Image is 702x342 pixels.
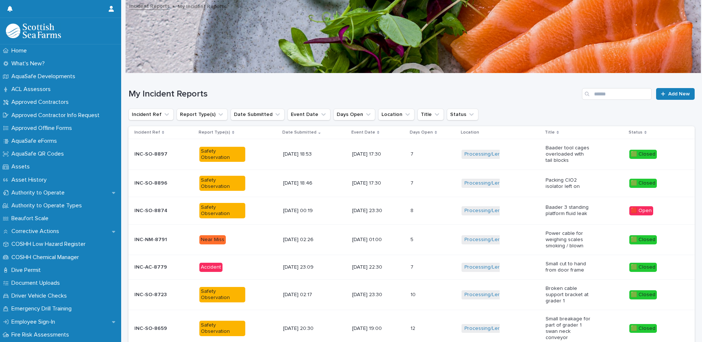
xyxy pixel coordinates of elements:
[8,228,65,235] p: Corrective Actions
[134,235,169,243] p: INC-NM-8791
[8,99,75,106] p: Approved Contractors
[410,324,417,332] p: 12
[464,151,554,157] a: Processing/Lerwick Factory (Gremista)
[8,125,78,132] p: Approved Offline Forms
[134,324,169,332] p: INC-SO-8659
[464,325,554,332] a: Processing/Lerwick Factory (Gremista)
[129,1,170,10] a: Incident Reports
[629,290,657,299] div: 🟩 Closed
[8,150,70,157] p: AquaSafe QR Codes
[129,255,695,280] tr: INC-AC-8779INC-AC-8779 Accident[DATE] 23:09[DATE] 22:3077 Processing/Lerwick Factory (Gremista) S...
[283,237,329,243] p: [DATE] 02:26
[283,180,329,186] p: [DATE] 18:46
[546,230,591,249] p: Power cable for weighing scales smoking / blown
[8,292,73,299] p: Driver Vehicle Checks
[8,47,33,54] p: Home
[351,128,375,137] p: Event Date
[199,263,222,272] div: Accident
[352,264,398,270] p: [DATE] 22:30
[8,267,47,274] p: Dive Permit
[417,109,444,120] button: Title
[134,263,169,270] p: INC-AC-8779
[6,23,61,38] img: bPIBxiqnSb2ggTQWdOVV
[352,180,398,186] p: [DATE] 17:30
[8,112,105,119] p: Approved Contractor Info Request
[8,305,77,312] p: Emergency Drill Training
[231,109,285,120] button: Date Submitted
[464,180,554,186] a: Processing/Lerwick Factory (Gremista)
[8,163,36,170] p: Assets
[546,177,591,190] p: Packing ClO2 isolator left on
[8,73,81,80] p: AquaSafe Developments
[352,237,398,243] p: [DATE] 01:00
[668,91,690,97] span: Add New
[546,316,591,341] p: Small breakage for part of grader 1 swan neck conveyor
[199,203,245,218] div: Safety Observation
[464,237,554,243] a: Processing/Lerwick Factory (Gremista)
[546,204,591,217] p: Baader 3 standing platform fluid leak
[177,109,228,120] button: Report Type(s)
[447,109,478,120] button: Status
[282,128,316,137] p: Date Submitted
[464,264,554,270] a: Processing/Lerwick Factory (Gremista)
[410,128,433,137] p: Days Open
[546,285,591,304] p: Broken cable support bracket at grader 1
[629,179,657,188] div: 🟩 Closed
[461,128,479,137] p: Location
[8,215,54,222] p: Beaufort Scale
[8,280,66,287] p: Document Uploads
[8,177,53,183] p: Asset History
[464,292,554,298] a: Processing/Lerwick Factory (Gremista)
[546,261,591,273] p: Small cut to hand from door frame
[333,109,375,120] button: Days Open
[199,321,245,336] div: Safety Observation
[129,197,695,225] tr: INC-SO-8874INC-SO-8874 Safety Observation[DATE] 00:19[DATE] 23:3088 Processing/Lerwick Factory (G...
[129,279,695,310] tr: INC-SO-8723INC-SO-8723 Safety Observation[DATE] 02:17[DATE] 23:301010 Processing/Lerwick Factory ...
[178,2,227,10] p: My Incident Reports
[134,290,168,298] p: INC-SO-8723
[129,170,695,197] tr: INC-SO-8896INC-SO-8896 Safety Observation[DATE] 18:46[DATE] 17:3077 Processing/Lerwick Factory (G...
[283,264,329,270] p: [DATE] 23:09
[134,128,160,137] p: Incident Ref
[283,151,329,157] p: [DATE] 18:53
[8,319,61,325] p: Employee Sign-In
[629,263,657,272] div: 🟩 Closed
[410,235,415,243] p: 5
[199,176,245,191] div: Safety Observation
[629,150,657,159] div: 🟩 Closed
[656,88,695,100] a: Add New
[629,324,657,333] div: 🟩 Closed
[410,179,415,186] p: 7
[352,292,398,298] p: [DATE] 23:30
[8,331,75,338] p: Fire Risk Assessments
[283,292,329,298] p: [DATE] 02:17
[546,145,591,163] p: Baader tool cages overloaded with tail blocks
[545,128,555,137] p: Title
[582,88,652,100] input: Search
[352,151,398,157] p: [DATE] 17:30
[129,89,579,99] h1: My Incident Reports
[410,263,415,270] p: 7
[629,128,643,137] p: Status
[8,60,51,67] p: What's New?
[199,147,245,162] div: Safety Observation
[129,224,695,255] tr: INC-NM-8791INC-NM-8791 Near Miss[DATE] 02:26[DATE] 01:0055 Processing/Lerwick Factory (Gremista) ...
[8,189,70,196] p: Authority to Operate
[410,290,417,298] p: 10
[8,202,88,209] p: Authority to Operate Types
[352,208,398,214] p: [DATE] 23:30
[283,208,329,214] p: [DATE] 00:19
[134,179,169,186] p: INC-SO-8896
[629,206,653,215] div: 🟥 Open
[8,241,91,248] p: COSHH Low Hazard Register
[129,139,695,170] tr: INC-SO-8897INC-SO-8897 Safety Observation[DATE] 18:53[DATE] 17:3077 Processing/Lerwick Factory (G...
[410,206,415,214] p: 8
[464,208,554,214] a: Processing/Lerwick Factory (Gremista)
[283,325,329,332] p: [DATE] 20:30
[629,235,657,244] div: 🟩 Closed
[410,150,415,157] p: 7
[134,206,169,214] p: INC-SO-8874
[8,138,63,145] p: AquaSafe eForms
[352,325,398,332] p: [DATE] 19:00
[199,287,245,302] div: Safety Observation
